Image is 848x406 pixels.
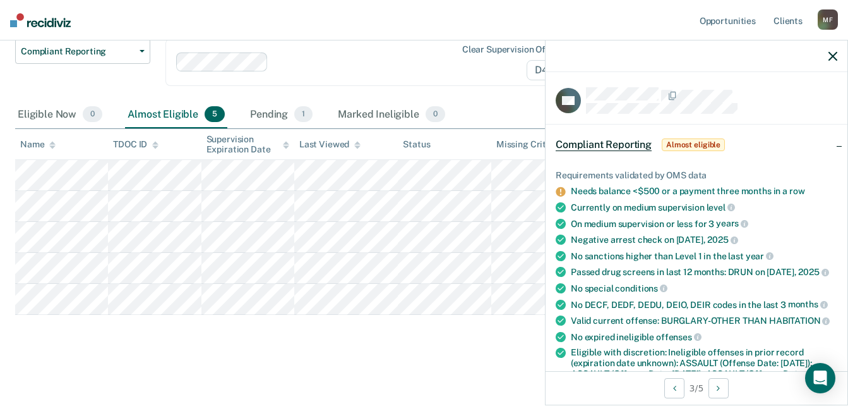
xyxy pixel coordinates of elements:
[571,315,837,326] div: Valid current offense: BURGLARY-OTHER THAN
[571,283,837,294] div: No special
[571,186,804,196] a: Needs balance <$500 or a payment three months in a row
[335,101,448,129] div: Marked Ineligible
[571,234,837,245] div: Negative arrest check on [DATE],
[426,106,445,123] span: 0
[746,251,773,261] span: year
[656,332,702,342] span: offenses
[125,101,227,129] div: Almost Eligible
[113,139,158,150] div: TDOC ID
[707,235,738,245] span: 2025
[556,170,837,181] div: Requirements validated by OMS data
[818,9,838,30] div: M F
[556,138,652,151] span: Compliant Reporting
[571,299,837,311] div: No DECF, DEDF, DEDU, DEIO, DEIR codes in the last 3
[206,134,289,156] div: Supervision Expiration Date
[571,331,837,343] div: No expired ineligible
[527,60,572,80] span: D40
[462,44,570,55] div: Clear supervision officers
[496,139,563,150] div: Missing Criteria
[664,378,684,398] button: Previous Opportunity
[299,139,361,150] div: Last Viewed
[571,266,837,278] div: Passed drug screens in last 12 months: DRUN on [DATE],
[708,378,729,398] button: Next Opportunity
[798,267,828,277] span: 2025
[571,218,837,230] div: On medium supervision or less for 3
[20,139,56,150] div: Name
[294,106,313,123] span: 1
[546,125,847,165] div: Compliant ReportingAlmost eligible
[571,202,837,213] div: Currently on medium supervision
[769,316,830,326] span: HABITATION
[83,106,102,123] span: 0
[15,101,105,129] div: Eligible Now
[571,250,837,262] div: No sanctions higher than Level 1 in the last
[707,202,735,212] span: level
[248,101,315,129] div: Pending
[21,46,134,57] span: Compliant Reporting
[205,106,225,123] span: 5
[571,347,837,401] div: Eligible with discretion: Ineligible offenses in prior record (expiration date unknown): ASSAULT ...
[788,299,828,309] span: months
[403,139,430,150] div: Status
[805,363,835,393] div: Open Intercom Messenger
[662,138,725,151] span: Almost eligible
[10,13,71,27] img: Recidiviz
[615,283,667,293] span: conditions
[716,218,748,228] span: years
[546,371,847,405] div: 3 / 5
